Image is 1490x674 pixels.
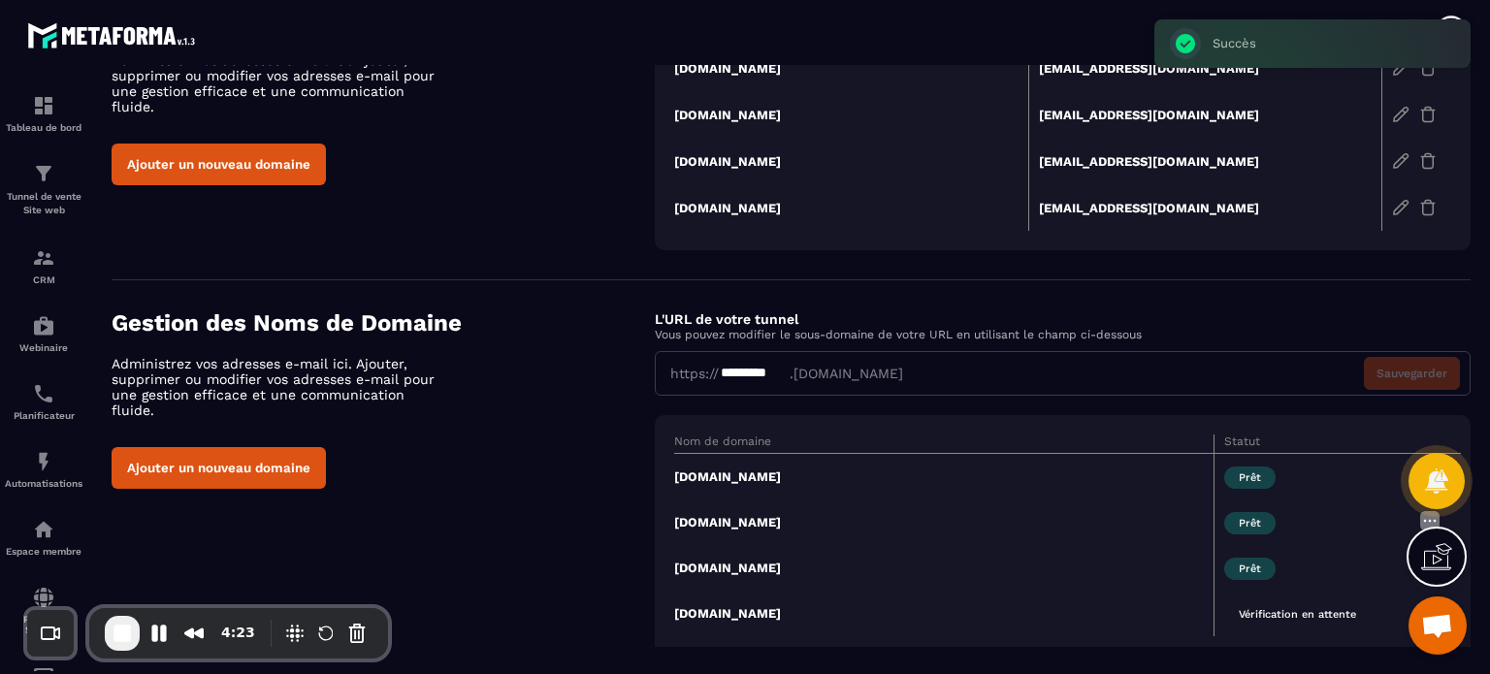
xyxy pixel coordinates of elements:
img: scheduler [32,382,55,405]
img: formation [32,246,55,270]
img: automations [32,518,55,541]
button: Ajouter un nouveau domaine [112,144,326,185]
img: trash-gr.2c9399ab.svg [1419,152,1437,170]
p: Tableau de bord [5,122,82,133]
a: formationformationTableau de bord [5,80,82,147]
td: [DOMAIN_NAME] [674,499,1215,545]
a: schedulerschedulerPlanificateur [5,368,82,435]
a: formationformationCRM [5,232,82,300]
div: Ouvrir le chat [1409,596,1467,655]
td: [DOMAIN_NAME] [674,184,1028,231]
p: Automatisations [5,478,82,489]
span: Vérification en attente [1224,603,1371,626]
p: CRM [5,274,82,285]
td: [DOMAIN_NAME] [674,91,1028,138]
td: [DOMAIN_NAME] [674,45,1028,92]
a: automationsautomationsAutomatisations [5,435,82,503]
a: social-networksocial-networkRéseaux Sociaux [5,571,82,650]
td: [DOMAIN_NAME] [674,454,1215,500]
a: automationsautomationsWebinaire [5,300,82,368]
img: automations [32,450,55,473]
img: social-network [32,586,55,609]
span: Prêt [1224,466,1276,489]
td: [DOMAIN_NAME] [674,591,1215,636]
td: [EMAIL_ADDRESS][DOMAIN_NAME] [1028,45,1382,92]
img: edit-gr.78e3acdd.svg [1392,152,1409,170]
img: formation [32,162,55,185]
p: Administrez vos adresses e-mail ici. Ajouter, supprimer ou modifier vos adresses e-mail pour une ... [112,52,451,114]
th: Nom de domaine [674,434,1215,454]
th: Statut [1215,434,1409,454]
img: trash-gr.2c9399ab.svg [1419,59,1437,77]
p: Espace membre [5,546,82,557]
img: trash-gr.2c9399ab.svg [1419,199,1437,216]
td: [EMAIL_ADDRESS][DOMAIN_NAME] [1028,184,1382,231]
img: edit-gr.78e3acdd.svg [1392,59,1409,77]
p: Administrez vos adresses e-mail ici. Ajouter, supprimer ou modifier vos adresses e-mail pour une ... [112,356,451,418]
a: formationformationTunnel de vente Site web [5,147,82,232]
a: automationsautomationsEspace membre [5,503,82,571]
p: Planificateur [5,410,82,421]
img: edit-gr.78e3acdd.svg [1392,106,1409,123]
p: Tunnel de vente Site web [5,190,82,217]
p: Vous pouvez modifier le sous-domaine de votre URL en utilisant le champ ci-dessous [655,328,1471,341]
p: Webinaire [5,342,82,353]
img: formation [32,94,55,117]
td: [DOMAIN_NAME] [674,545,1215,591]
button: Ajouter un nouveau domaine [112,447,326,489]
td: [EMAIL_ADDRESS][DOMAIN_NAME] [1028,138,1382,184]
img: more [1418,600,1441,624]
img: automations [32,314,55,337]
span: Prêt [1224,558,1276,580]
h4: Gestion des Noms de Domaine [112,309,655,337]
td: [EMAIL_ADDRESS][DOMAIN_NAME] [1028,91,1382,138]
span: Prêt [1224,512,1276,534]
img: edit-gr.78e3acdd.svg [1392,199,1409,216]
label: L'URL de votre tunnel [655,311,798,327]
td: [DOMAIN_NAME] [674,138,1028,184]
img: logo [27,17,202,53]
p: Réseaux Sociaux [5,614,82,635]
img: trash-gr.2c9399ab.svg [1419,106,1437,123]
